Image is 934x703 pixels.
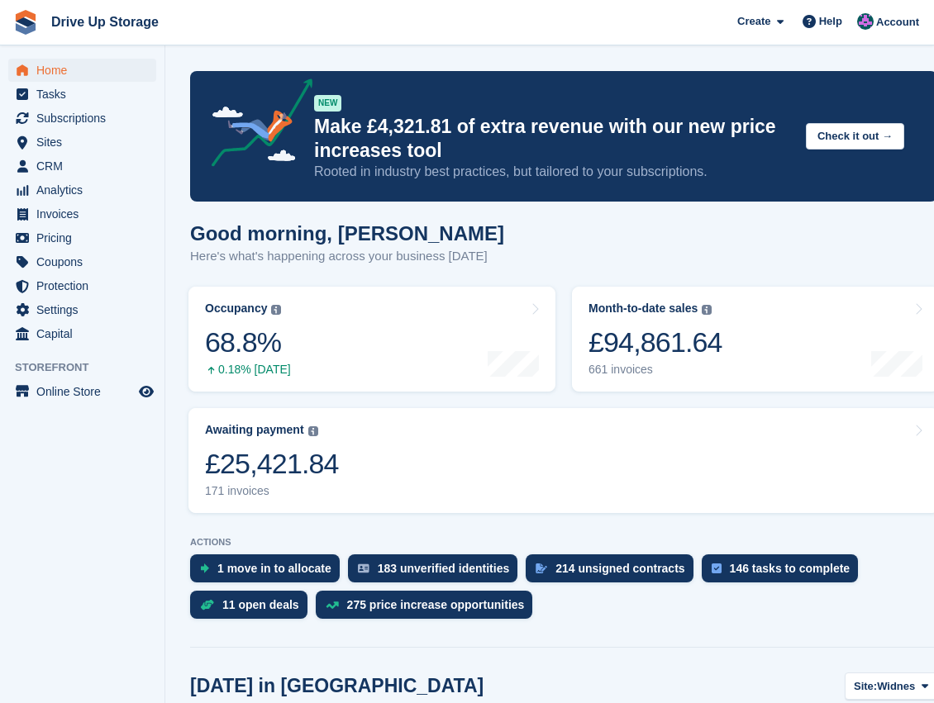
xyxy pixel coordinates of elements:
[36,107,136,130] span: Subscriptions
[712,563,722,573] img: task-75834270c22a3079a89374b754ae025e5fb1db73e45f91037f5363f120a921f8.svg
[36,83,136,106] span: Tasks
[702,554,867,591] a: 146 tasks to complete
[8,178,156,202] a: menu
[8,131,156,154] a: menu
[36,322,136,345] span: Capital
[8,154,156,178] a: menu
[190,591,316,627] a: 11 open deals
[200,599,214,610] img: deal-1b604bf984904fb50ccaf53a9ad4b4a5d6e5aea283cecdc64d6e3604feb123c2.svg
[136,382,156,401] a: Preview store
[854,678,877,695] span: Site:
[205,325,291,359] div: 68.8%
[188,287,555,392] a: Occupancy 68.8% 0.18% [DATE]
[205,363,291,377] div: 0.18% [DATE]
[217,562,331,575] div: 1 move in to allocate
[36,226,136,249] span: Pricing
[730,562,851,575] div: 146 tasks to complete
[190,554,348,591] a: 1 move in to allocate
[378,562,510,575] div: 183 unverified identities
[702,305,712,315] img: icon-info-grey-7440780725fd019a000dd9b08b2336e03edf1995a4989e88bcd33f0948082b44.svg
[308,426,318,436] img: icon-info-grey-7440780725fd019a000dd9b08b2336e03edf1995a4989e88bcd33f0948082b44.svg
[36,298,136,321] span: Settings
[8,202,156,226] a: menu
[326,601,339,609] img: price_increase_opportunities-93ffe204e8149a01c8c9dc8f82e8f89637d9d84a8eef4429ea346261dce0b2c0.svg
[8,226,156,249] a: menu
[198,78,313,173] img: price-adjustments-announcement-icon-8257ccfd72463d97f412b2fc003d46551f7dbcb40ab6d574587a9cd5c0d94...
[36,380,136,403] span: Online Store
[857,13,874,30] img: Andy
[589,302,698,316] div: Month-to-date sales
[8,380,156,403] a: menu
[8,107,156,130] a: menu
[8,298,156,321] a: menu
[8,250,156,273] a: menu
[806,123,904,150] button: Check it out →
[876,14,919,31] span: Account
[316,591,541,627] a: 275 price increase opportunities
[190,675,484,697] h2: [DATE] in [GEOGRAPHIC_DATA]
[200,563,209,573] img: move_ins_to_allocate_icon-fdf77a2bb77ea45bf5b3d319d69a93e2d87916cf1d5bf7949dd705db3b84f3ca.svg
[15,359,164,376] span: Storefront
[13,10,38,35] img: stora-icon-8386f47178a22dfd0bd8f6a31ec36ba5ce8667c1dd55bd0f319d3a0aa187defe.svg
[8,59,156,82] a: menu
[36,274,136,297] span: Protection
[314,163,793,181] p: Rooted in industry best practices, but tailored to your subscriptions.
[205,447,339,481] div: £25,421.84
[358,563,369,573] img: verify_identity-adf6edd0f0f0b5bbfe63781bf79b02c33cf7c696d77639b501bdc392416b5a36.svg
[8,83,156,106] a: menu
[271,305,281,315] img: icon-info-grey-7440780725fd019a000dd9b08b2336e03edf1995a4989e88bcd33f0948082b44.svg
[737,13,770,30] span: Create
[36,59,136,82] span: Home
[877,678,915,695] span: Widnes
[45,8,165,36] a: Drive Up Storage
[8,322,156,345] a: menu
[205,423,304,437] div: Awaiting payment
[36,202,136,226] span: Invoices
[536,563,547,573] img: contract_signature_icon-13c848040528278c33f63329250d36e43548de30e8caae1d1a13099fd9432cc5.svg
[347,598,525,611] div: 275 price increase opportunities
[555,562,684,575] div: 214 unsigned contracts
[36,154,136,178] span: CRM
[589,325,722,359] div: £94,861.64
[526,554,701,591] a: 214 unsigned contracts
[190,247,504,266] p: Here's what's happening across your business [DATE]
[205,484,339,498] div: 171 invoices
[36,250,136,273] span: Coupons
[819,13,842,30] span: Help
[314,95,341,112] div: NEW
[8,274,156,297] a: menu
[36,131,136,154] span: Sites
[314,115,793,163] p: Make £4,321.81 of extra revenue with our new price increases tool
[589,363,722,377] div: 661 invoices
[222,598,299,611] div: 11 open deals
[348,554,527,591] a: 183 unverified identities
[205,302,267,316] div: Occupancy
[190,222,504,245] h1: Good morning, [PERSON_NAME]
[36,178,136,202] span: Analytics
